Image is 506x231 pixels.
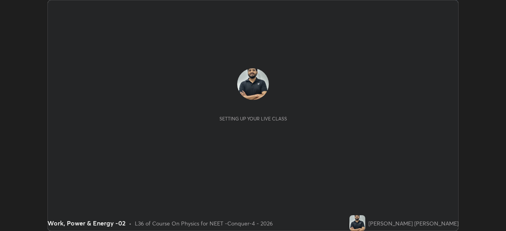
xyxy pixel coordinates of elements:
[47,218,126,228] div: Work, Power & Energy -02
[368,219,459,227] div: [PERSON_NAME] [PERSON_NAME]
[237,68,269,100] img: 7d08814e4197425d9a92ec1182f4f26a.jpg
[219,116,287,122] div: Setting up your live class
[135,219,273,227] div: L36 of Course On Physics for NEET -Conquer-4 - 2026
[349,215,365,231] img: 7d08814e4197425d9a92ec1182f4f26a.jpg
[129,219,132,227] div: •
